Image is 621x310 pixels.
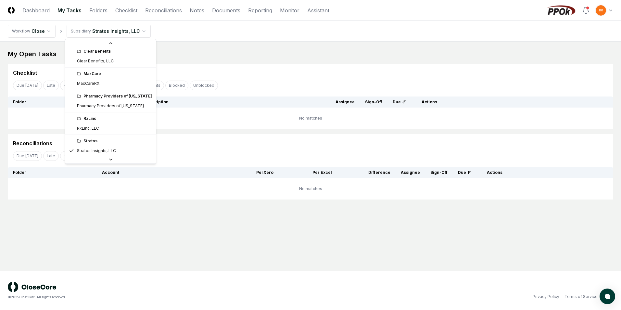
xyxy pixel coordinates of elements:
div: RxLinc [77,116,152,122]
div: Clear Benefits, LLC [77,58,114,64]
div: Clear Benefits [77,48,152,54]
div: MaxCare [77,71,152,77]
div: Stratos [77,138,152,144]
div: MaxCareRX [77,81,99,86]
div: Pharmacy Providers of [US_STATE] [77,103,144,109]
div: Stratos Insights, LLC [77,148,116,154]
div: RxLinc, LLC [77,125,99,131]
div: Pharmacy Providers of [US_STATE] [77,93,152,99]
